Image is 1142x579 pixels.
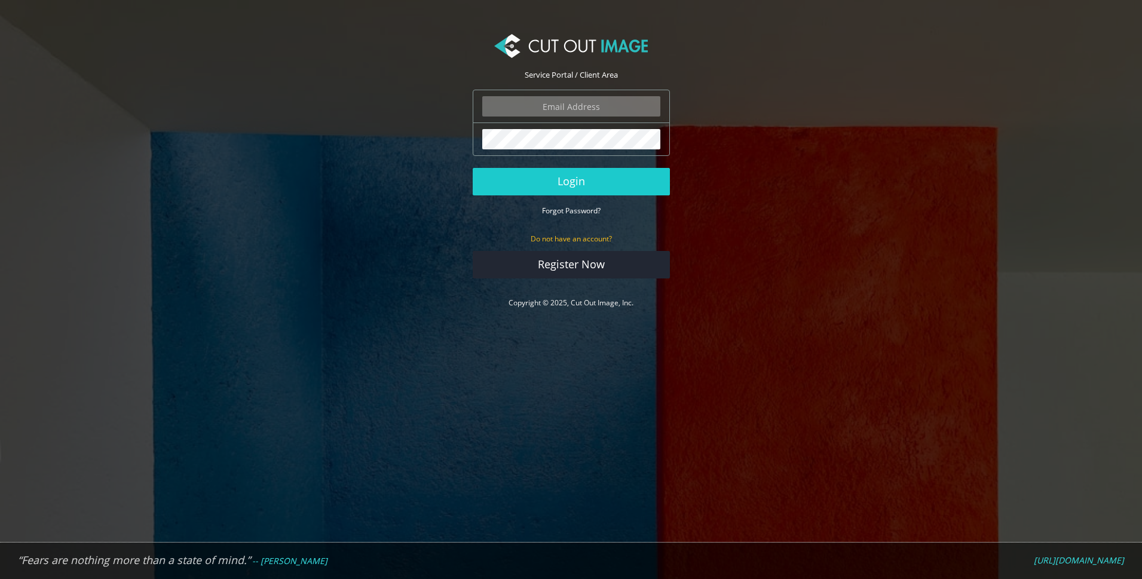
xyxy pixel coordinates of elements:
small: Do not have an account? [531,234,612,244]
a: Register Now [473,251,670,278]
a: Copyright © 2025, Cut Out Image, Inc. [509,298,633,308]
img: Cut Out Image [494,34,647,58]
input: Email Address [482,96,660,117]
a: Forgot Password? [542,205,601,216]
small: Forgot Password? [542,206,601,216]
em: -- [PERSON_NAME] [252,555,327,566]
span: Service Portal / Client Area [525,69,618,80]
em: “Fears are nothing more than a state of mind.” [18,553,250,567]
button: Login [473,168,670,195]
a: [URL][DOMAIN_NAME] [1034,555,1124,566]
